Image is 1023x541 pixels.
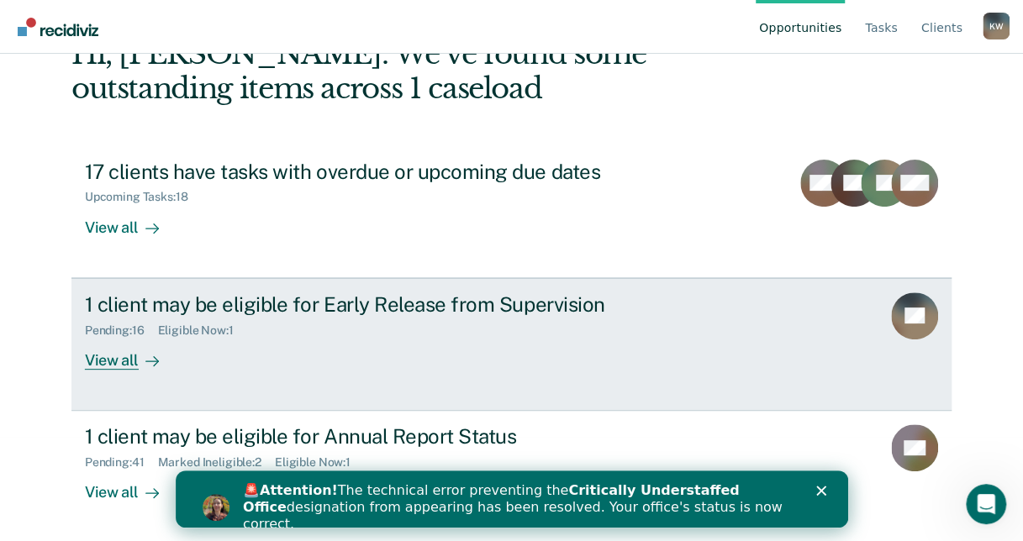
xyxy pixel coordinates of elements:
[85,424,675,449] div: 1 client may be eligible for Annual Report Status
[85,470,179,502] div: View all
[176,470,848,528] iframe: Intercom live chat banner
[67,12,619,62] div: 🚨 The technical error preventing the designation from appearing has been resolved. Your office's ...
[983,13,1010,39] button: Profile dropdown button
[983,13,1010,39] div: K W
[85,204,179,237] div: View all
[85,190,202,204] div: Upcoming Tasks : 18
[67,12,564,45] b: Critically Understaffed Office
[85,337,179,370] div: View all
[85,323,158,338] div: Pending : 16
[84,12,162,28] b: Attention!
[85,455,158,470] div: Pending : 41
[85,160,675,184] div: 17 clients have tasks with overdue or upcoming due dates
[157,323,246,338] div: Eligible Now : 1
[641,15,657,25] div: Close
[966,484,1006,524] iframe: Intercom live chat
[71,37,776,106] div: Hi, [PERSON_NAME]. We’ve found some outstanding items across 1 caseload
[85,292,675,317] div: 1 client may be eligible for Early Release from Supervision
[157,455,274,470] div: Marked Ineligible : 2
[71,278,952,411] a: 1 client may be eligible for Early Release from SupervisionPending:16Eligible Now:1View all
[18,18,98,36] img: Recidiviz
[275,455,364,470] div: Eligible Now : 1
[71,146,952,278] a: 17 clients have tasks with overdue or upcoming due datesUpcoming Tasks:18View all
